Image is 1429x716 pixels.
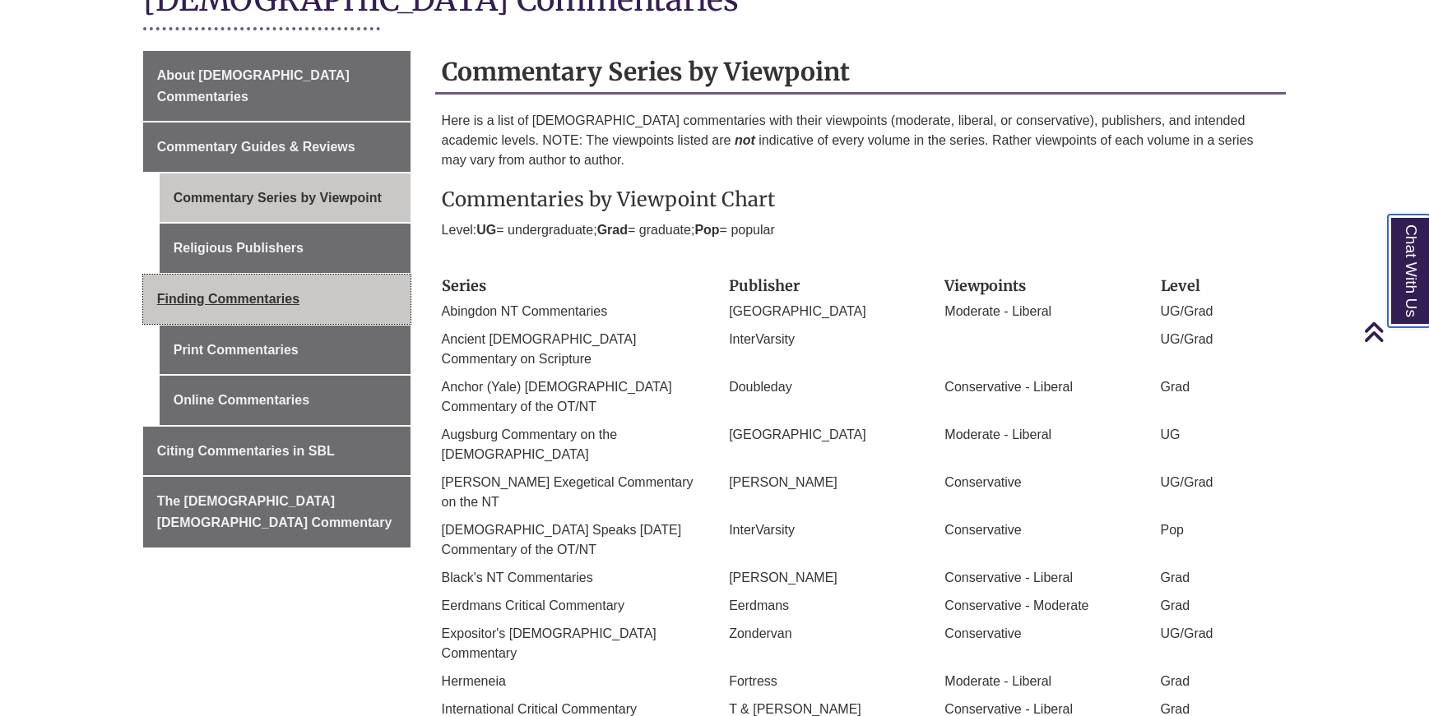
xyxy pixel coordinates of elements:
a: Online Commentaries [160,376,411,425]
a: Finding Commentaries [143,275,411,324]
p: Moderate - Liberal [944,302,1135,321]
p: Fortress [729,672,920,691]
a: Commentary Series by Viewpoint [160,173,411,223]
p: Eerdmans Critical Commentary [442,596,705,616]
p: UG/Grad [1161,624,1280,644]
p: Moderate - Liberal [944,425,1135,445]
em: not [735,133,755,147]
p: Hermeneia [442,672,705,691]
strong: Level [1161,276,1200,295]
a: Commentary Guides & Reviews [143,122,411,172]
div: Guide Page Menu [143,51,411,547]
p: [PERSON_NAME] [729,568,920,588]
p: Grad [1161,672,1280,691]
p: [GEOGRAPHIC_DATA] [729,302,920,321]
p: UG/Grad [1161,473,1280,492]
p: Anchor (Yale) [DEMOGRAPHIC_DATA] Commentary of the OT/NT [442,377,705,417]
p: Grad [1161,568,1280,588]
strong: Viewpoints [944,276,1026,295]
p: Eerdmans [729,596,920,616]
p: [PERSON_NAME] Exegetical Commentary on the NT [442,473,705,512]
strong: Grad [597,223,628,237]
p: Moderate - Liberal [944,672,1135,691]
h3: Commentaries by Viewpoint Chart [442,187,1280,212]
p: Grad [1161,596,1280,616]
p: Level: = undergraduate; = graduate; = popular [442,220,1280,240]
p: Here is a list of [DEMOGRAPHIC_DATA] commentaries with their viewpoints (moderate, liberal, or co... [442,111,1280,170]
p: Conservative [944,473,1135,492]
h2: Commentary Series by Viewpoint [435,51,1287,95]
p: Expositor's [DEMOGRAPHIC_DATA] Commentary [442,624,705,663]
p: Black's NT Commentaries [442,568,705,588]
a: Religious Publishers [160,224,411,273]
p: Grad [1161,377,1280,397]
p: InterVarsity [729,520,920,540]
p: Augsburg Commentary on the [DEMOGRAPHIC_DATA] [442,425,705,464]
strong: Publisher [729,276,800,295]
p: UG/Grad [1161,330,1280,349]
p: [PERSON_NAME] [729,473,920,492]
span: Citing Commentaries in SBL [157,444,335,458]
strong: Series [442,276,486,295]
a: The [DEMOGRAPHIC_DATA] [DEMOGRAPHIC_DATA] Commentary [143,477,411,547]
p: Conservative - Liberal [944,568,1135,588]
p: UG/Grad [1161,302,1280,321]
p: Doubleday [729,377,920,397]
p: InterVarsity [729,330,920,349]
a: Back to Top [1363,321,1425,343]
p: Pop [1161,520,1280,540]
p: Zondervan [729,624,920,644]
a: Citing Commentaries in SBL [143,427,411,476]
p: [DEMOGRAPHIC_DATA] Speaks [DATE] Commentary of the OT/NT [442,520,705,560]
p: UG [1161,425,1280,445]
span: Finding Commentaries [157,292,299,306]
p: Conservative - Liberal [944,377,1135,397]
strong: UG [476,223,496,237]
a: Print Commentaries [160,326,411,375]
p: Conservative [944,520,1135,540]
p: Ancient [DEMOGRAPHIC_DATA] Commentary on Scripture [442,330,705,369]
p: Conservative - Moderate [944,596,1135,616]
strong: Pop [694,223,719,237]
p: Abingdon NT Commentaries [442,302,705,321]
a: About [DEMOGRAPHIC_DATA] Commentaries [143,51,411,121]
span: Commentary Guides & Reviews [157,140,355,154]
p: [GEOGRAPHIC_DATA] [729,425,920,445]
span: About [DEMOGRAPHIC_DATA] Commentaries [157,68,350,104]
p: Conservative [944,624,1135,644]
span: The [DEMOGRAPHIC_DATA] [DEMOGRAPHIC_DATA] Commentary [157,494,392,529]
